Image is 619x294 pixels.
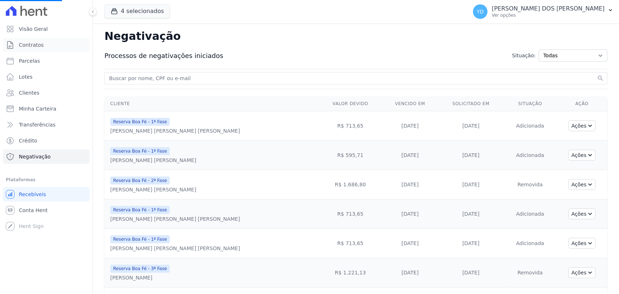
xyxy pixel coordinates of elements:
[438,199,504,229] td: [DATE]
[504,111,556,141] td: Adicionada
[19,73,33,80] span: Lotes
[3,38,90,52] a: Contratos
[568,179,596,190] button: Ações
[382,96,438,111] th: Vencido em
[3,187,90,202] a: Recebíveis
[318,229,382,258] td: R$ 713,65
[568,120,596,131] button: Ações
[438,170,504,199] td: [DATE]
[110,265,170,273] span: Reserva Boa Fé - 3ª Fase
[504,229,556,258] td: Adicionada
[3,70,90,84] a: Lotes
[110,147,170,155] span: Reserva Boa Fé - 1ª Fase
[568,208,596,219] button: Ações
[19,191,46,198] span: Recebíveis
[19,121,55,128] span: Transferências
[382,141,438,170] td: [DATE]
[438,258,504,287] td: [DATE]
[19,89,39,96] span: Clientes
[104,29,607,44] h2: Negativação
[110,127,240,134] div: [PERSON_NAME] [PERSON_NAME] [PERSON_NAME]
[492,5,604,12] p: [PERSON_NAME] DOS [PERSON_NAME]
[19,25,48,33] span: Visão Geral
[504,141,556,170] td: Adicionada
[19,41,44,49] span: Contratos
[382,258,438,287] td: [DATE]
[568,267,596,278] button: Ações
[512,52,536,59] span: Situação:
[382,170,438,199] td: [DATE]
[19,137,37,144] span: Crédito
[108,74,595,83] input: Buscar por nome, CPF ou e-mail
[438,111,504,141] td: [DATE]
[438,141,504,170] td: [DATE]
[3,86,90,100] a: Clientes
[504,170,556,199] td: Removida
[597,75,604,82] button: search
[318,258,382,287] td: R$ 1.221,13
[3,203,90,218] a: Conta Hent
[438,96,504,111] th: Solicitado em
[318,199,382,229] td: R$ 713,65
[104,4,170,18] button: 4 selecionados
[104,96,318,111] th: Cliente
[438,229,504,258] td: [DATE]
[504,258,556,287] td: Removida
[318,170,382,199] td: R$ 1.686,80
[568,150,596,161] button: Ações
[110,245,240,252] div: [PERSON_NAME] [PERSON_NAME] [PERSON_NAME]
[110,206,170,214] span: Reserva Boa Fé - 1ª Fase
[3,54,90,68] a: Parcelas
[382,229,438,258] td: [DATE]
[19,57,40,65] span: Parcelas
[556,96,607,111] th: Ação
[19,153,51,160] span: Negativação
[110,274,170,281] div: [PERSON_NAME]
[110,177,170,185] span: Reserva Boa Fé - 2ª Fase
[3,102,90,116] a: Minha Carteira
[110,118,170,126] span: Reserva Boa Fé - 1ª Fase
[504,96,556,111] th: Situação
[19,207,48,214] span: Conta Hent
[110,157,196,164] div: [PERSON_NAME] [PERSON_NAME]
[382,199,438,229] td: [DATE]
[318,141,382,170] td: R$ 595,71
[318,111,382,141] td: R$ 713,65
[3,133,90,148] a: Crédito
[492,12,604,18] p: Ver opções
[104,51,223,61] span: Processos de negativações iniciados
[318,96,382,111] th: Valor devido
[110,215,240,223] div: [PERSON_NAME] [PERSON_NAME] [PERSON_NAME]
[110,186,196,193] div: [PERSON_NAME] [PERSON_NAME]
[568,238,596,249] button: Ações
[110,235,170,243] span: Reserva Boa Fé - 1ª Fase
[504,199,556,229] td: Adicionada
[476,9,483,14] span: YD
[3,117,90,132] a: Transferências
[382,111,438,141] td: [DATE]
[3,149,90,164] a: Negativação
[467,1,619,22] button: YD [PERSON_NAME] DOS [PERSON_NAME] Ver opções
[19,105,56,112] span: Minha Carteira
[3,22,90,36] a: Visão Geral
[6,175,87,184] div: Plataformas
